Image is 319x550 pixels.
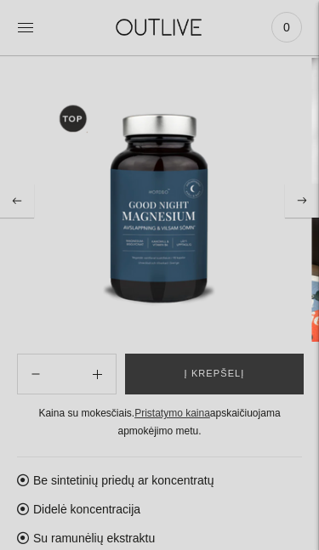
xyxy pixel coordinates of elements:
[17,405,302,439] div: Kaina su mokesčiais. apskaičiuojama apmokėjimo metu.
[271,9,302,46] a: 0
[54,362,79,387] input: Product quantity
[79,354,116,394] button: Subtract product quantity
[185,366,245,383] span: Į krepšelį
[275,15,299,39] span: 0
[18,58,302,342] img: NORDBO Magnis Good Night Magnesium atsipalaidavimui ir kokybiškam miegui palaikyti 90kaps
[285,184,319,218] button: Next
[125,354,304,394] button: Į krepšelį
[134,407,210,419] a: Pristatymo kaina
[18,354,54,394] button: Add product quantity
[96,9,224,44] img: OUTLIVE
